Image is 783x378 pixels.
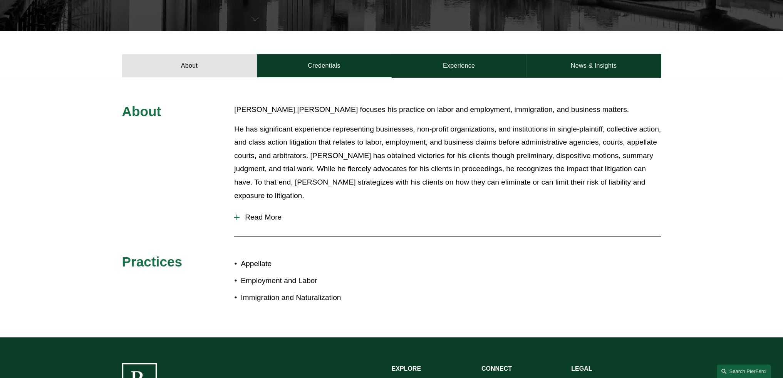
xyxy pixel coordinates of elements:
[571,365,592,372] strong: LEGAL
[234,123,661,202] p: He has significant experience representing businesses, non-profit organizations, and institutions...
[481,365,512,372] strong: CONNECT
[392,54,526,77] a: Experience
[717,365,771,378] a: Search this site
[257,54,392,77] a: Credentials
[122,254,183,269] span: Practices
[234,207,661,227] button: Read More
[241,257,391,271] p: Appellate
[240,213,661,221] span: Read More
[122,104,161,119] span: About
[241,274,391,288] p: Employment and Labor
[241,291,391,305] p: Immigration and Naturalization
[526,54,661,77] a: News & Insights
[122,54,257,77] a: About
[234,103,661,117] p: [PERSON_NAME] [PERSON_NAME] focuses his practice on labor and employment, immigration, and busine...
[392,365,421,372] strong: EXPLORE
